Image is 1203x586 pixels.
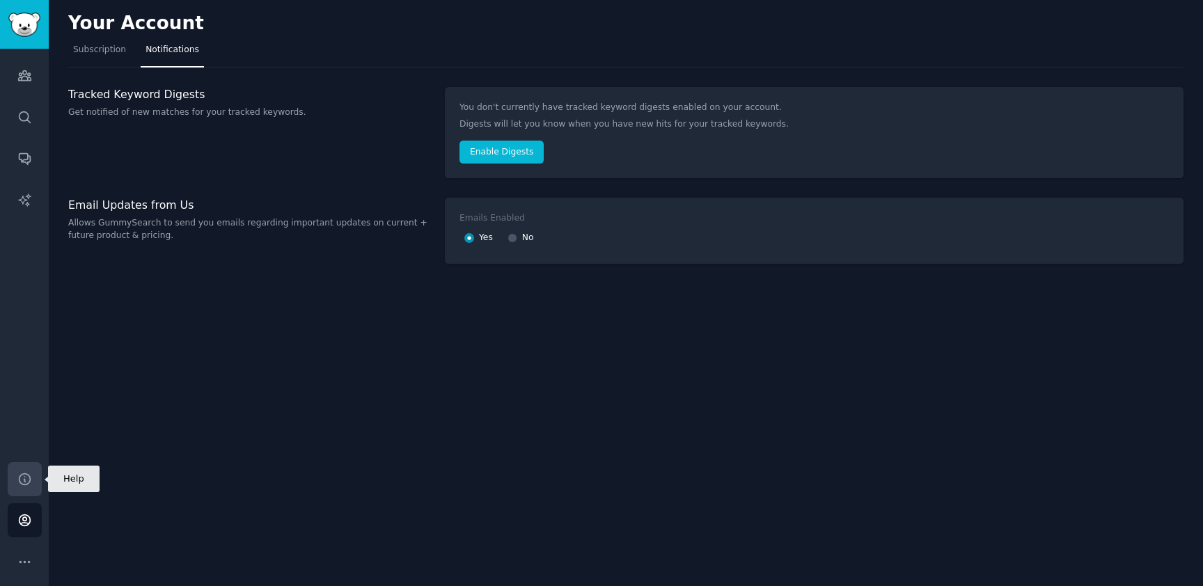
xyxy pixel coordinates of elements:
[68,198,430,212] h3: Email Updates from Us
[459,102,1169,114] p: You don't currently have tracked keyword digests enabled on your account.
[459,212,525,225] div: Emails Enabled
[68,217,430,241] p: Allows GummySearch to send you emails regarding important updates on current + future product & p...
[459,118,1169,131] p: Digests will let you know when you have new hits for your tracked keywords.
[459,141,544,164] button: Enable Digests
[68,39,131,68] a: Subscription
[479,232,493,244] span: Yes
[68,106,430,119] p: Get notified of new matches for your tracked keywords.
[73,44,126,56] span: Subscription
[68,87,430,102] h3: Tracked Keyword Digests
[146,44,199,56] span: Notifications
[522,232,534,244] span: No
[68,13,204,35] h2: Your Account
[8,13,40,37] img: GummySearch logo
[141,39,204,68] a: Notifications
